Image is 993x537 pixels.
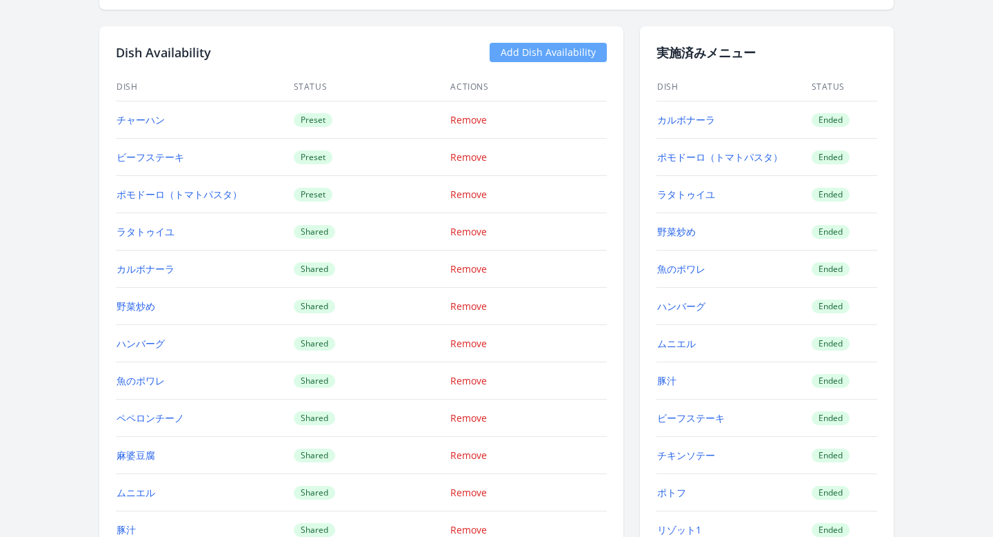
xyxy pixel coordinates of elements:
span: Ended [812,449,850,462]
span: Shared [294,225,335,239]
a: 野菜炒め [657,225,696,238]
a: カルボナーラ [657,113,715,126]
a: ポモドーロ（トマトパスタ） [117,188,242,201]
span: Shared [294,300,335,313]
a: Add Dish Availability [490,43,607,62]
span: Shared [294,411,335,425]
a: ムニエル [117,486,155,499]
span: Ended [812,262,850,276]
span: Ended [812,411,850,425]
a: ポモドーロ（トマトパスタ） [657,150,783,164]
span: Preset [294,113,332,127]
a: カルボナーラ [117,262,174,275]
a: 麻婆豆腐 [117,449,155,462]
a: ペペロンチーノ [117,411,184,424]
span: Shared [294,337,335,351]
a: Remove [450,374,487,387]
a: 豚汁 [117,523,136,536]
th: Status [293,73,450,101]
a: リゾット1 [657,523,701,536]
th: Status [811,73,878,101]
a: ビーフステーキ [657,411,725,424]
h2: Dish Availability [116,43,211,62]
span: Shared [294,523,335,537]
span: Shared [294,374,335,388]
a: Remove [450,337,487,350]
a: Remove [450,486,487,499]
span: Ended [812,300,850,313]
span: Shared [294,449,335,462]
span: Ended [812,337,850,351]
a: Remove [450,300,487,313]
a: ハンバーグ [657,300,705,313]
span: Preset [294,150,332,164]
a: ポトフ [657,486,686,499]
a: チキンソテー [657,449,715,462]
th: Dish [656,73,811,101]
a: ムニエル [657,337,696,350]
a: 豚汁 [657,374,676,387]
a: 魚のポワレ [657,262,705,275]
span: Ended [812,150,850,164]
span: Ended [812,523,850,537]
span: Ended [812,188,850,202]
a: Remove [450,225,487,238]
a: Remove [450,113,487,126]
a: Remove [450,188,487,201]
a: ラタトゥイユ [657,188,715,201]
th: Actions [450,73,607,101]
a: Remove [450,262,487,275]
span: Ended [812,374,850,388]
span: Ended [812,225,850,239]
a: Remove [450,150,487,164]
a: Remove [450,411,487,424]
span: Preset [294,188,332,202]
a: Remove [450,449,487,462]
span: Ended [812,486,850,500]
a: チャーハン [117,113,165,126]
a: 野菜炒め [117,300,155,313]
a: ビーフステーキ [117,150,184,164]
a: ラタトゥイユ [117,225,174,238]
a: ハンバーグ [117,337,165,350]
a: 魚のポワレ [117,374,165,387]
span: Shared [294,262,335,276]
h2: 実施済みメニュー [656,43,877,62]
span: Shared [294,486,335,500]
span: Ended [812,113,850,127]
a: Remove [450,523,487,536]
th: Dish [116,73,293,101]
